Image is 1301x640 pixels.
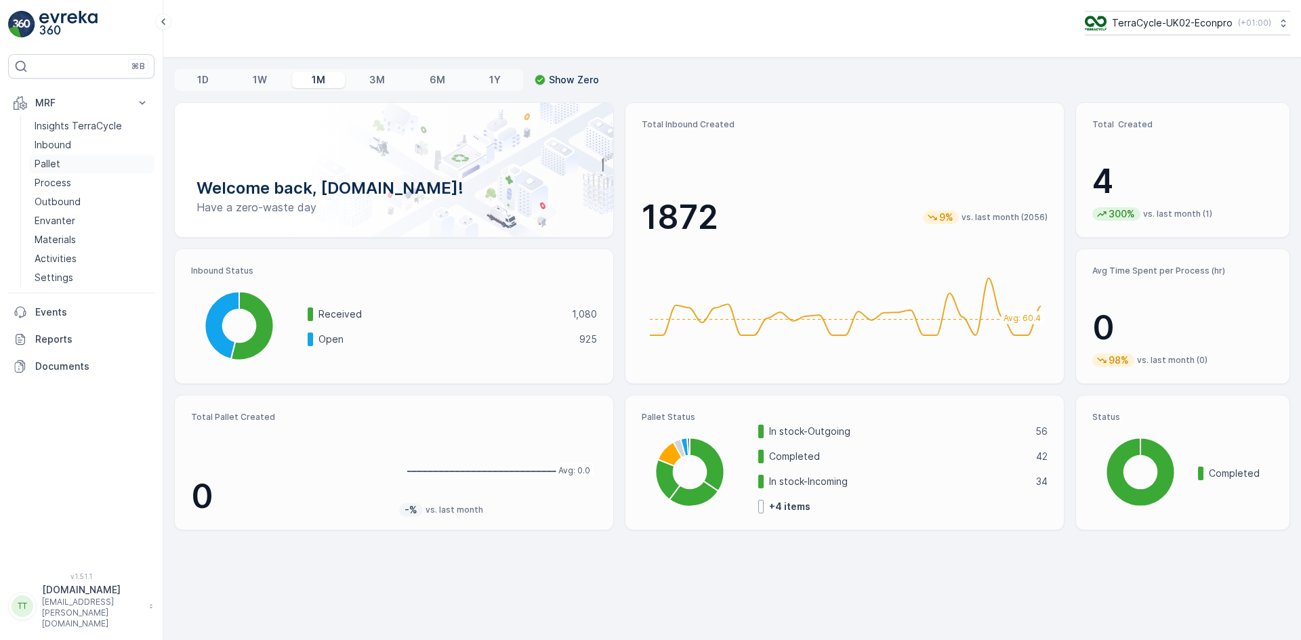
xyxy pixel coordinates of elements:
a: Activities [29,249,154,268]
p: Status [1092,412,1273,423]
p: 1872 [642,197,718,238]
p: 925 [579,333,597,346]
p: Materials [35,233,76,247]
a: Envanter [29,211,154,230]
p: vs. last month [426,505,483,515]
button: TT[DOMAIN_NAME][EMAIL_ADDRESS][PERSON_NAME][DOMAIN_NAME] [8,583,154,629]
p: Total Created [1092,119,1273,130]
p: ( +01:00 ) [1238,18,1271,28]
p: [EMAIL_ADDRESS][PERSON_NAME][DOMAIN_NAME] [42,597,142,629]
p: 98% [1107,354,1130,367]
p: Show Zero [549,73,599,87]
p: 1W [253,73,267,87]
p: Inbound [35,138,71,152]
p: Documents [35,360,149,373]
p: vs. last month (2056) [962,212,1048,223]
p: Completed [769,450,1027,463]
p: Open [318,333,571,346]
p: 3M [369,73,385,87]
p: 6M [430,73,445,87]
img: terracycle_logo_wKaHoWT.png [1085,16,1107,30]
p: [DOMAIN_NAME] [42,583,142,597]
p: 1,080 [572,307,597,321]
p: In stock-Incoming [769,475,1027,488]
p: Total Inbound Created [642,119,1048,130]
p: Total Pallet Created [191,412,388,423]
a: Events [8,299,154,326]
p: Avg Time Spent per Process (hr) [1092,265,1273,276]
p: Have a zero-waste day [197,199,592,215]
a: Pallet [29,154,154,173]
p: Received [318,307,563,321]
a: Process [29,173,154,192]
p: Settings [35,271,73,284]
p: Events [35,305,149,319]
p: TerraCycle-UK02-Econpro [1112,16,1233,30]
a: Materials [29,230,154,249]
p: vs. last month (0) [1137,355,1207,366]
p: In stock-Outgoing [769,425,1027,438]
p: 0 [191,476,388,517]
button: TerraCycle-UK02-Econpro(+01:00) [1085,11,1290,35]
p: 42 [1036,450,1048,463]
div: TT [12,595,33,617]
p: 4 [1092,161,1273,202]
p: vs. last month (1) [1143,209,1212,219]
p: Envanter [35,214,75,228]
a: Reports [8,326,154,353]
p: Outbound [35,195,81,209]
p: 1Y [489,73,501,87]
span: v 1.51.1 [8,572,154,580]
p: Pallet Status [642,412,1048,423]
a: Insights TerraCycle [29,116,154,135]
p: Activities [35,252,77,265]
p: -% [403,503,419,517]
p: 1D [197,73,209,87]
p: 56 [1035,425,1048,438]
p: Reports [35,333,149,346]
img: logo [8,11,35,38]
p: Insights TerraCycle [35,119,122,133]
img: logo_light-DOdMpM7g.png [39,11,98,38]
p: + 4 items [769,500,810,513]
p: 34 [1036,475,1048,488]
p: 300% [1107,207,1136,221]
p: 0 [1092,307,1273,348]
p: MRF [35,96,127,110]
p: 9% [938,211,955,224]
p: ⌘B [131,61,145,72]
p: Inbound Status [191,265,597,276]
a: Documents [8,353,154,380]
button: MRF [8,89,154,116]
a: Settings [29,268,154,287]
a: Outbound [29,192,154,211]
p: Completed [1209,467,1273,480]
p: 1M [312,73,325,87]
p: Pallet [35,157,60,171]
a: Inbound [29,135,154,154]
p: Process [35,176,71,190]
p: Welcome back, [DOMAIN_NAME]! [197,177,592,199]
